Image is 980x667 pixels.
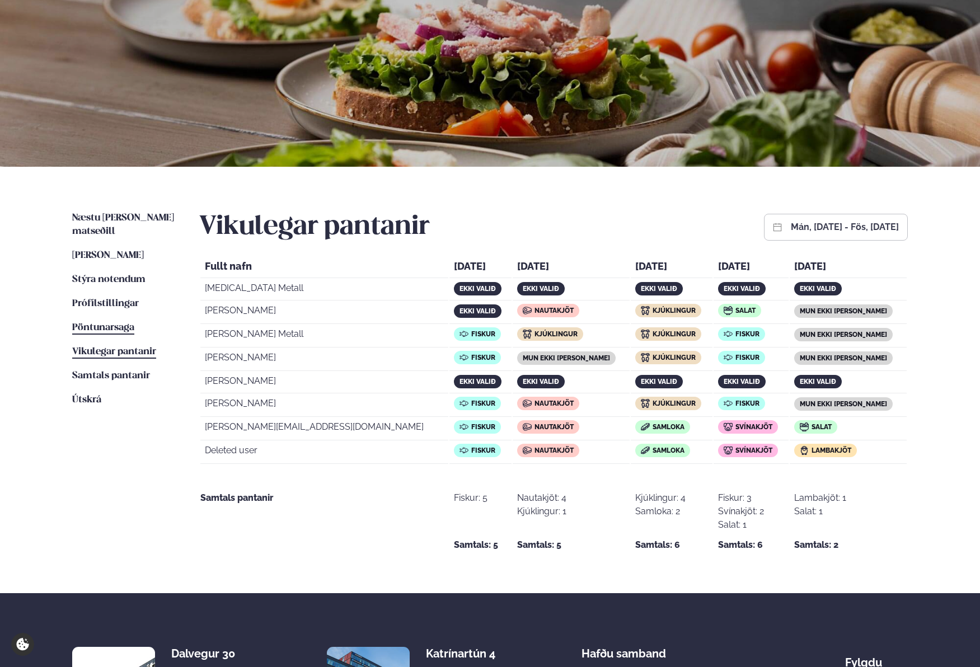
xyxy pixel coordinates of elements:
[641,330,650,339] img: icon img
[641,399,650,408] img: icon img
[72,323,134,332] span: Pöntunarsaga
[800,354,887,362] span: mun ekki [PERSON_NAME]
[735,307,756,314] span: Salat
[523,306,532,315] img: icon img
[812,447,851,454] span: Lambakjöt
[641,353,650,362] img: icon img
[459,399,468,408] img: icon img
[653,354,696,361] span: Kjúklingur
[653,307,696,314] span: Kjúklingur
[800,307,887,315] span: mun ekki [PERSON_NAME]
[471,423,495,431] span: Fiskur
[523,378,559,386] span: ekki valið
[790,257,907,278] th: [DATE]
[523,285,559,293] span: ekki valið
[513,257,630,278] th: [DATE]
[200,257,448,278] th: Fullt nafn
[72,297,139,311] a: Prófílstillingar
[534,400,574,407] span: Nautakjöt
[718,505,764,518] div: Svínakjöt: 2
[800,331,887,339] span: mun ekki [PERSON_NAME]
[718,538,763,552] strong: Samtals: 6
[800,378,836,386] span: ekki valið
[641,285,677,293] span: ekki valið
[517,505,566,518] div: Kjúklingur: 1
[724,285,760,293] span: ekki valið
[800,422,809,431] img: icon img
[724,378,760,386] span: ekki valið
[534,307,574,314] span: Nautakjöt
[171,647,260,660] div: Dalvegur 30
[794,505,846,518] div: Salat: 1
[200,418,448,440] td: [PERSON_NAME][EMAIL_ADDRESS][DOMAIN_NAME]
[523,446,532,455] img: icon img
[812,423,832,431] span: Salat
[735,354,759,361] span: Fiskur
[534,330,578,338] span: Kjúklingur
[735,400,759,407] span: Fiskur
[631,257,712,278] th: [DATE]
[459,422,468,431] img: icon img
[718,518,764,532] div: Salat: 1
[72,321,134,335] a: Pöntunarsaga
[72,249,144,262] a: [PERSON_NAME]
[534,447,574,454] span: Nautakjöt
[454,538,498,552] strong: Samtals: 5
[523,422,532,431] img: icon img
[471,330,495,338] span: Fiskur
[72,345,156,359] a: Vikulegar pantanir
[517,491,566,505] div: Nautakjöt: 4
[200,394,448,417] td: [PERSON_NAME]
[72,275,146,284] span: Stýra notendum
[534,423,574,431] span: Nautakjöt
[653,447,684,454] span: Samloka
[459,330,468,339] img: icon img
[653,423,684,431] span: Samloka
[523,330,532,339] img: icon img
[72,299,139,308] span: Prófílstillingar
[200,492,273,503] strong: Samtals pantanir
[200,349,448,371] td: [PERSON_NAME]
[641,447,650,454] img: icon img
[794,538,838,552] strong: Samtals: 2
[635,538,680,552] strong: Samtals: 6
[653,400,696,407] span: Kjúklingur
[72,371,150,381] span: Samtals pantanir
[800,285,836,293] span: ekki valið
[517,538,561,552] strong: Samtals: 5
[72,369,150,383] a: Samtals pantanir
[426,647,515,660] div: Katrínartún 4
[471,354,495,361] span: Fiskur
[200,372,448,393] td: [PERSON_NAME]
[641,423,650,431] img: icon img
[471,400,495,407] span: Fiskur
[641,306,650,315] img: icon img
[724,399,733,408] img: icon img
[72,251,144,260] span: [PERSON_NAME]
[200,302,448,324] td: [PERSON_NAME]
[459,378,496,386] span: ekki valið
[582,638,666,660] span: Hafðu samband
[72,393,101,407] a: Útskrá
[72,273,146,286] a: Stýra notendum
[735,447,772,454] span: Svínakjöt
[200,441,448,464] td: Deleted user
[724,330,733,339] img: icon img
[800,446,809,455] img: icon img
[72,212,177,238] a: Næstu [PERSON_NAME] matseðill
[454,491,487,505] div: Fiskur: 5
[653,330,696,338] span: Kjúklingur
[794,491,846,505] div: Lambakjöt: 1
[471,447,495,454] span: Fiskur
[459,307,496,315] span: ekki valið
[718,491,764,505] div: Fiskur: 3
[714,257,789,278] th: [DATE]
[635,505,686,518] div: Samloka: 2
[459,353,468,362] img: icon img
[200,279,448,300] td: [MEDICAL_DATA] Metall
[72,395,101,405] span: Útskrá
[523,354,610,362] span: mun ekki [PERSON_NAME]
[724,353,733,362] img: icon img
[11,633,34,656] a: Cookie settings
[641,378,677,386] span: ekki valið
